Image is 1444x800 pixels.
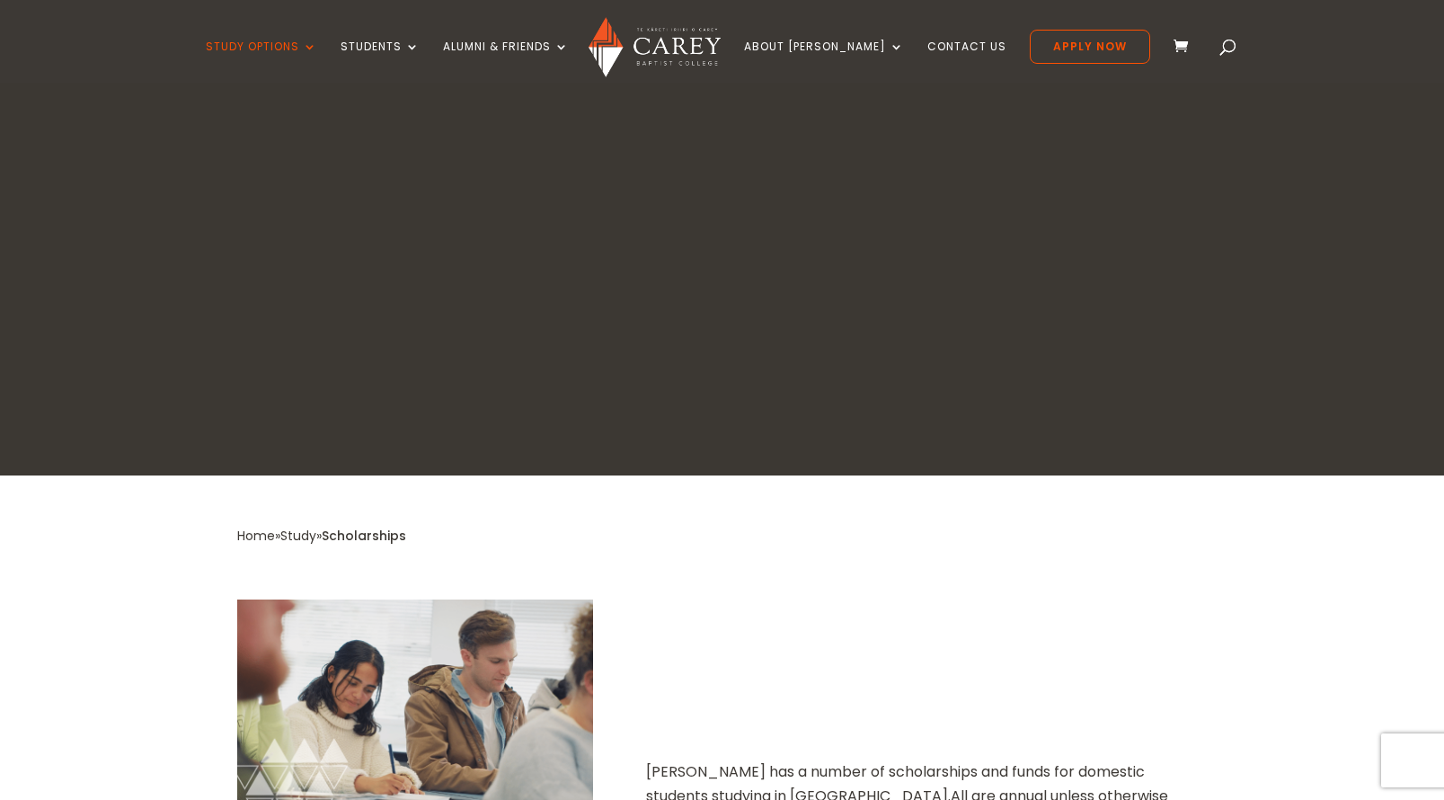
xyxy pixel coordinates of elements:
a: Students [341,40,420,83]
a: Home [237,527,275,545]
span: a number of [798,761,885,782]
span: Scholarships [322,527,406,545]
img: Carey Baptist College [589,17,721,77]
span: » » [237,527,406,545]
a: Alumni & Friends [443,40,569,83]
span: [PERSON_NAME] has [646,761,798,782]
a: About [PERSON_NAME] [744,40,904,83]
a: Study Options [206,40,317,83]
a: Study [280,527,316,545]
a: Contact Us [927,40,1006,83]
a: Apply Now [1030,30,1150,64]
